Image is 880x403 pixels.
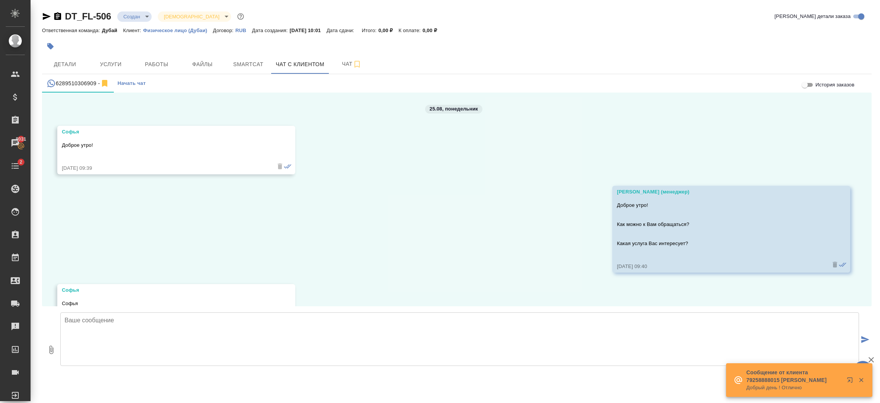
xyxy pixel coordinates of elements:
span: Работы [138,60,175,69]
button: 🙏 [853,361,872,380]
p: Физическое лицо (Дубаи) [143,28,213,33]
p: Клиент: [123,28,143,33]
div: Софья [62,128,269,136]
button: Добавить тэг [42,38,59,55]
div: [DATE] 09:39 [62,164,269,172]
div: 6289510306909 (Софья) - (undefined) [47,79,109,88]
button: Скопировать ссылку [53,12,62,21]
button: Открыть в новой вкладке [842,372,861,391]
p: Итого: [362,28,378,33]
p: Как можно к Вам обращаться? [617,221,823,228]
p: Добрый день ! Отлично [746,384,842,392]
span: 8031 [11,135,31,143]
p: 0,00 ₽ [379,28,399,33]
button: Создан [121,13,142,20]
span: Детали [47,60,83,69]
div: [PERSON_NAME] (менеджер) [617,188,823,196]
div: Софья [62,286,269,294]
button: Закрыть [853,377,869,383]
span: Чат [333,59,370,69]
span: [PERSON_NAME] детали заказа [775,13,851,20]
span: Чат с клиентом [276,60,324,69]
a: 8031 [2,133,29,153]
svg: Отписаться [100,79,109,88]
svg: Подписаться [353,60,362,69]
div: [DATE] 09:40 [617,263,823,270]
p: [DATE] 10:01 [290,28,327,33]
p: RUB [235,28,252,33]
span: Услуги [92,60,129,69]
a: DT_FL-506 [65,11,111,21]
p: Сообщение от клиента 79258888015 [PERSON_NAME] [746,369,842,384]
p: Дата создания: [252,28,290,33]
p: Софья [62,300,269,307]
p: 25.08, понедельник [430,105,478,113]
a: 2 [2,156,29,175]
span: История заказов [815,81,854,89]
span: Smartcat [230,60,267,69]
button: [DEMOGRAPHIC_DATA] [162,13,222,20]
a: Физическое лицо (Дубаи) [143,27,213,33]
button: Скопировать ссылку для ЯМессенджера [42,12,51,21]
button: Начать чат [114,74,150,93]
div: simple tabs example [42,74,872,93]
span: Начать чат [118,79,146,88]
p: Доброе утро! [62,141,269,149]
a: RUB [235,27,252,33]
div: Создан [117,11,152,22]
span: 2 [15,158,27,166]
div: Создан [158,11,231,22]
p: 0,00 ₽ [422,28,443,33]
p: К оплате: [398,28,422,33]
p: Ответственная команда: [42,28,102,33]
span: Файлы [184,60,221,69]
p: Договор: [213,28,236,33]
p: Какая услуга Вас интересует? [617,240,823,247]
p: Дубай [102,28,123,33]
p: Дата сдачи: [327,28,356,33]
p: Доброе утро! [617,201,823,209]
button: Доп статусы указывают на важность/срочность заказа [236,11,246,21]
